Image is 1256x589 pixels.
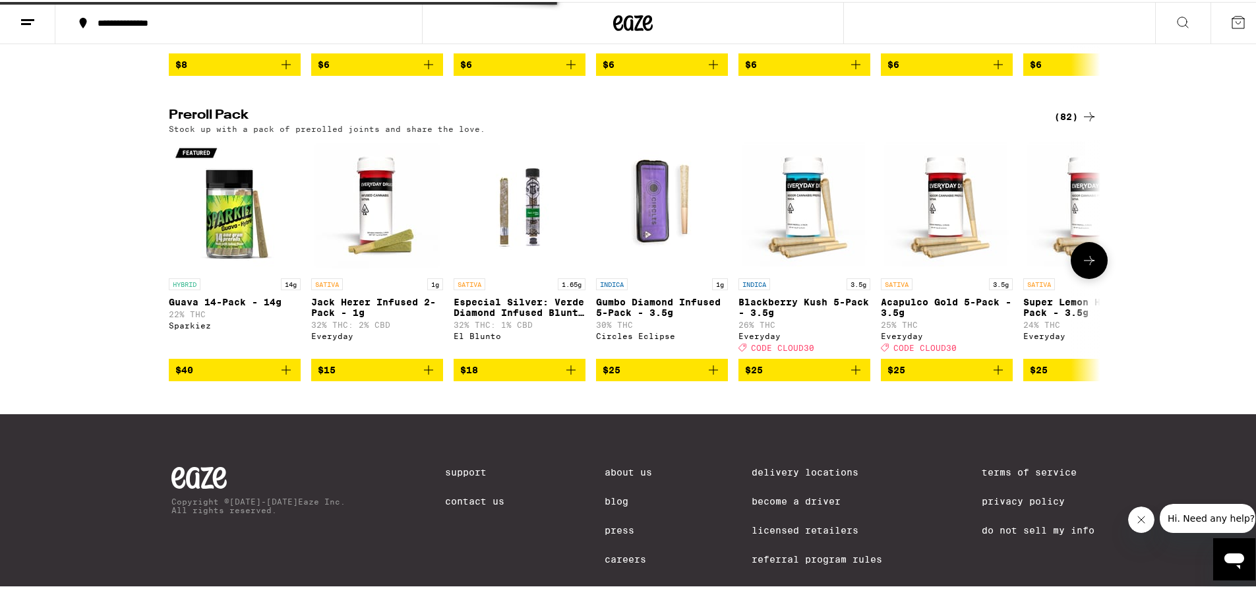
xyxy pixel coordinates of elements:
img: Everyday - Acapulco Gold 5-Pack - 3.5g [881,138,1013,270]
a: Delivery Locations [752,465,882,476]
img: El Blunto - Especial Silver: Verde Diamond Infused Blunt - 1.65g [454,138,585,270]
a: (82) [1054,107,1097,123]
p: 1g [427,276,443,288]
img: Sparkiez - Guava 14-Pack - 14g [169,138,301,270]
span: $6 [887,57,899,68]
div: Everyday [738,330,870,338]
h2: Preroll Pack [169,107,1032,123]
p: Copyright © [DATE]-[DATE] Eaze Inc. All rights reserved. [171,495,345,512]
a: Open page for Especial Silver: Verde Diamond Infused Blunt - 1.65g from El Blunto [454,138,585,357]
button: Add to bag [881,51,1013,74]
p: 24% THC [1023,319,1155,327]
a: Open page for Jack Herer Infused 2-Pack - 1g from Everyday [311,138,443,357]
img: Everyday - Jack Herer Infused 2-Pack - 1g [311,138,443,270]
a: Open page for Gumbo Diamond Infused 5-Pack - 3.5g from Circles Eclipse [596,138,728,357]
div: Everyday [1023,330,1155,338]
div: Circles Eclipse [596,330,728,338]
p: Especial Silver: Verde Diamond Infused Blunt - 1.65g [454,295,585,316]
div: Sparkiez [169,319,301,328]
span: $8 [175,57,187,68]
button: Add to bag [881,357,1013,379]
img: Circles Eclipse - Gumbo Diamond Infused 5-Pack - 3.5g [596,138,728,270]
a: Licensed Retailers [752,523,882,534]
p: 14g [281,276,301,288]
p: 25% THC [881,319,1013,327]
span: $6 [603,57,614,68]
p: SATIVA [454,276,485,288]
p: Super Lemon Haze 5-Pack - 3.5g [1023,295,1155,316]
div: Everyday [311,330,443,338]
span: $25 [1030,363,1048,373]
button: Add to bag [1023,357,1155,379]
p: 1g [712,276,728,288]
a: Support [445,465,504,476]
span: CODE CLOUD30 [751,342,814,350]
p: Guava 14-Pack - 14g [169,295,301,305]
button: Add to bag [311,51,443,74]
p: Acapulco Gold 5-Pack - 3.5g [881,295,1013,316]
span: $25 [887,363,905,373]
p: 32% THC: 1% CBD [454,319,585,327]
p: SATIVA [1023,276,1055,288]
a: Privacy Policy [982,494,1094,505]
p: Jack Herer Infused 2-Pack - 1g [311,295,443,316]
button: Add to bag [738,357,870,379]
a: Open page for Super Lemon Haze 5-Pack - 3.5g from Everyday [1023,138,1155,357]
p: INDICA [738,276,770,288]
p: 22% THC [169,308,301,317]
span: $6 [460,57,472,68]
span: $40 [175,363,193,373]
button: Add to bag [738,51,870,74]
iframe: Button to launch messaging window [1213,536,1255,578]
span: $18 [460,363,478,373]
span: $25 [603,363,620,373]
span: $25 [745,363,763,373]
span: $6 [745,57,757,68]
img: Everyday - Blackberry Kush 5-Pack - 3.5g [738,138,870,270]
button: Add to bag [1023,51,1155,74]
img: Everyday - Super Lemon Haze 5-Pack - 3.5g [1023,138,1155,270]
a: Open page for Acapulco Gold 5-Pack - 3.5g from Everyday [881,138,1013,357]
a: Contact Us [445,494,504,505]
iframe: Close message [1128,505,1154,531]
button: Add to bag [169,51,301,74]
p: 3.5g [989,276,1013,288]
span: CODE CLOUD30 [893,342,957,350]
p: Blackberry Kush 5-Pack - 3.5g [738,295,870,316]
p: 30% THC [596,319,728,327]
a: Do Not Sell My Info [982,523,1094,534]
div: Everyday [881,330,1013,338]
a: Become a Driver [752,494,882,505]
a: Open page for Blackberry Kush 5-Pack - 3.5g from Everyday [738,138,870,357]
button: Add to bag [454,357,585,379]
iframe: Message from company [1160,502,1255,531]
span: $15 [318,363,336,373]
button: Add to bag [596,357,728,379]
div: El Blunto [454,330,585,338]
p: 1.65g [558,276,585,288]
button: Add to bag [596,51,728,74]
p: 3.5g [847,276,870,288]
p: INDICA [596,276,628,288]
p: Stock up with a pack of prerolled joints and share the love. [169,123,485,131]
button: Add to bag [311,357,443,379]
p: 32% THC: 2% CBD [311,319,443,327]
button: Add to bag [169,357,301,379]
button: Add to bag [454,51,585,74]
a: Blog [605,494,652,505]
a: Careers [605,552,652,563]
a: Press [605,523,652,534]
span: $6 [318,57,330,68]
span: $6 [1030,57,1042,68]
a: Referral Program Rules [752,552,882,563]
a: About Us [605,465,652,476]
p: 26% THC [738,319,870,327]
p: SATIVA [881,276,912,288]
p: Gumbo Diamond Infused 5-Pack - 3.5g [596,295,728,316]
a: Terms of Service [982,465,1094,476]
a: Open page for Guava 14-Pack - 14g from Sparkiez [169,138,301,357]
p: HYBRID [169,276,200,288]
p: SATIVA [311,276,343,288]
